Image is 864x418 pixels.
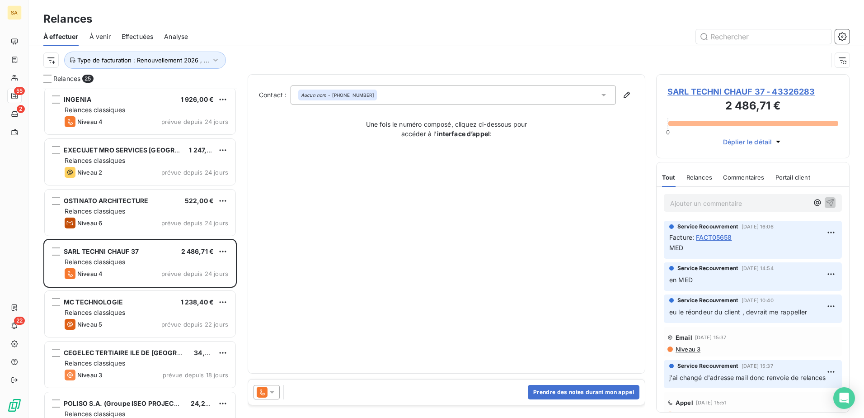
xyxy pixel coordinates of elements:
span: 25 [82,75,93,83]
h3: 2 486,71 € [667,98,838,116]
span: À effectuer [43,32,79,41]
span: 1 238,40 € [181,298,214,306]
span: Niveau 2 [77,169,102,176]
span: Niveau 3 [675,346,700,353]
img: Logo LeanPay [7,398,22,413]
span: Effectuées [122,32,154,41]
span: 22 [14,317,25,325]
span: prévue depuis 18 jours [163,371,228,379]
h3: Relances [43,11,92,27]
span: prévue depuis 24 jours [161,219,228,227]
span: Relances classiques [65,410,125,418]
span: Portail client [775,174,810,181]
span: EXECUJET MRO SERVICES [GEOGRAPHIC_DATA] [64,146,216,154]
button: Type de facturation : Renouvellement 2026 , ... [64,52,226,69]
span: Tout [662,174,676,181]
strong: interface d’appel [437,130,490,138]
span: Email [676,334,692,341]
span: [DATE] 16:06 [742,224,774,229]
span: 55 [14,87,25,95]
span: Relances classiques [65,258,125,266]
span: Service Recouvrement [677,264,738,272]
span: Masquer les notes [704,411,756,418]
span: 34,33 € [194,349,219,356]
span: SARL TECHNI CHAUF 37 [64,247,139,255]
span: OSTINATO ARCHITECTURE [64,197,148,204]
span: 522,00 € [185,197,214,204]
div: SA [7,5,22,20]
span: Relances classiques [65,157,125,164]
span: Analyse [164,32,188,41]
span: Service Recouvrement [677,296,738,304]
span: Commentaires [723,174,765,181]
span: 1 247,44 € [189,146,221,154]
span: Déplier le détail [723,137,772,147]
span: [DATE] 14:54 [742,266,774,271]
span: POLISO S.A. (Groupe ISEO PROJECTION) [64,399,192,407]
span: Niveau 6 [77,219,102,227]
span: prévue depuis 22 jours [161,321,228,328]
span: 1 926,00 € [181,95,214,103]
span: Type de facturation : Renouvellement 2026 , ... [77,57,209,64]
span: 24,22 € [191,399,216,407]
em: Aucun nom [301,92,326,98]
span: prévue depuis 24 jours [161,169,228,176]
span: eu le réondeur du client , devrait me rappeller [669,308,807,316]
span: INGENIA [64,95,91,103]
span: Niveau 4 [77,118,103,125]
span: FACT05658 [696,233,732,242]
span: Relances [53,74,80,83]
span: prévue depuis 24 jours [161,118,228,125]
span: 2 [17,105,25,113]
span: Relances classiques [65,207,125,215]
span: Niveau 5 [77,321,102,328]
span: SARL TECHNI CHAUF 37 - 43326283 [667,85,838,98]
div: grid [43,89,237,418]
div: - [PHONE_NUMBER] [301,92,374,98]
span: en MED [669,276,693,284]
span: Appel [676,399,693,406]
span: [DATE] 15:51 [696,400,727,405]
span: 0 [666,128,670,136]
div: Open Intercom Messenger [833,387,855,409]
span: À venir [89,32,111,41]
span: MED [669,244,683,252]
span: Niveau 4 [77,270,103,277]
span: 2 486,71 € [181,247,214,255]
label: Contact : [259,90,291,100]
span: [DATE] 15:37 [695,335,727,340]
span: Service Recouvrement [677,223,738,231]
span: prévue depuis 24 jours [161,270,228,277]
span: MC TECHNOLOGIE [64,298,123,306]
span: [DATE] 15:37 [742,363,773,369]
span: Service Recouvrement [677,362,738,370]
input: Rechercher [696,29,831,44]
span: CEGELEC TERTIAIRE ILE DE [GEOGRAPHIC_DATA] [64,349,218,356]
span: Relances classiques [65,309,125,316]
p: Une fois le numéro composé, cliquez ci-dessous pour accéder à l’ : [356,119,537,138]
span: Relances [686,174,712,181]
span: Niveau 3 [77,371,102,379]
span: j'ai changé d'adresse mail donc renvoie de relances [669,374,826,381]
button: Prendre des notes durant mon appel [528,385,639,399]
button: Déplier le détail [720,137,786,147]
span: Relances classiques [65,359,125,367]
span: Facture : [669,233,694,242]
span: Niveau 4 [675,411,701,418]
span: Relances classiques [65,106,125,114]
span: [DATE] 10:40 [742,298,774,303]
